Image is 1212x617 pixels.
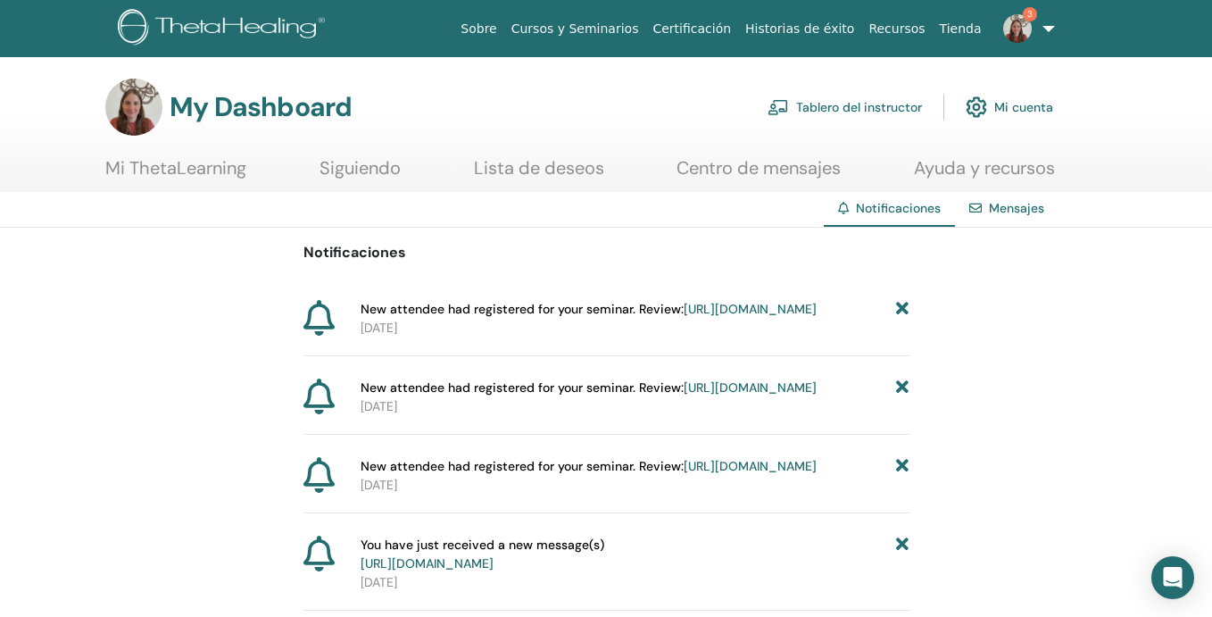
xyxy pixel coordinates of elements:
[118,9,331,49] img: logo.png
[1023,7,1037,21] span: 3
[361,573,909,592] p: [DATE]
[768,99,789,115] img: chalkboard-teacher.svg
[361,457,817,476] span: New attendee had registered for your seminar. Review:
[738,13,861,46] a: Historias de éxito
[361,555,494,571] a: [URL][DOMAIN_NAME]
[933,13,989,46] a: Tienda
[504,13,646,46] a: Cursos y Seminarios
[303,242,909,263] p: Notificaciones
[105,79,162,136] img: default.jpg
[645,13,738,46] a: Certificación
[474,157,604,192] a: Lista de deseos
[361,536,604,573] span: You have just received a new message(s)
[914,157,1055,192] a: Ayuda y recursos
[856,200,941,216] span: Notificaciones
[170,91,352,123] h3: My Dashboard
[361,319,909,338] p: [DATE]
[320,157,401,192] a: Siguiendo
[453,13,503,46] a: Sobre
[361,300,817,319] span: New attendee had registered for your seminar. Review:
[677,157,841,192] a: Centro de mensajes
[768,88,922,127] a: Tablero del instructor
[105,157,246,192] a: Mi ThetaLearning
[1003,14,1032,43] img: default.jpg
[989,200,1044,216] a: Mensajes
[361,476,909,495] p: [DATE]
[861,13,932,46] a: Recursos
[684,301,817,317] a: [URL][DOMAIN_NAME]
[966,88,1053,127] a: Mi cuenta
[361,379,817,397] span: New attendee had registered for your seminar. Review:
[966,92,987,122] img: cog.svg
[684,458,817,474] a: [URL][DOMAIN_NAME]
[1151,556,1194,599] div: Open Intercom Messenger
[684,379,817,396] a: [URL][DOMAIN_NAME]
[361,397,909,416] p: [DATE]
